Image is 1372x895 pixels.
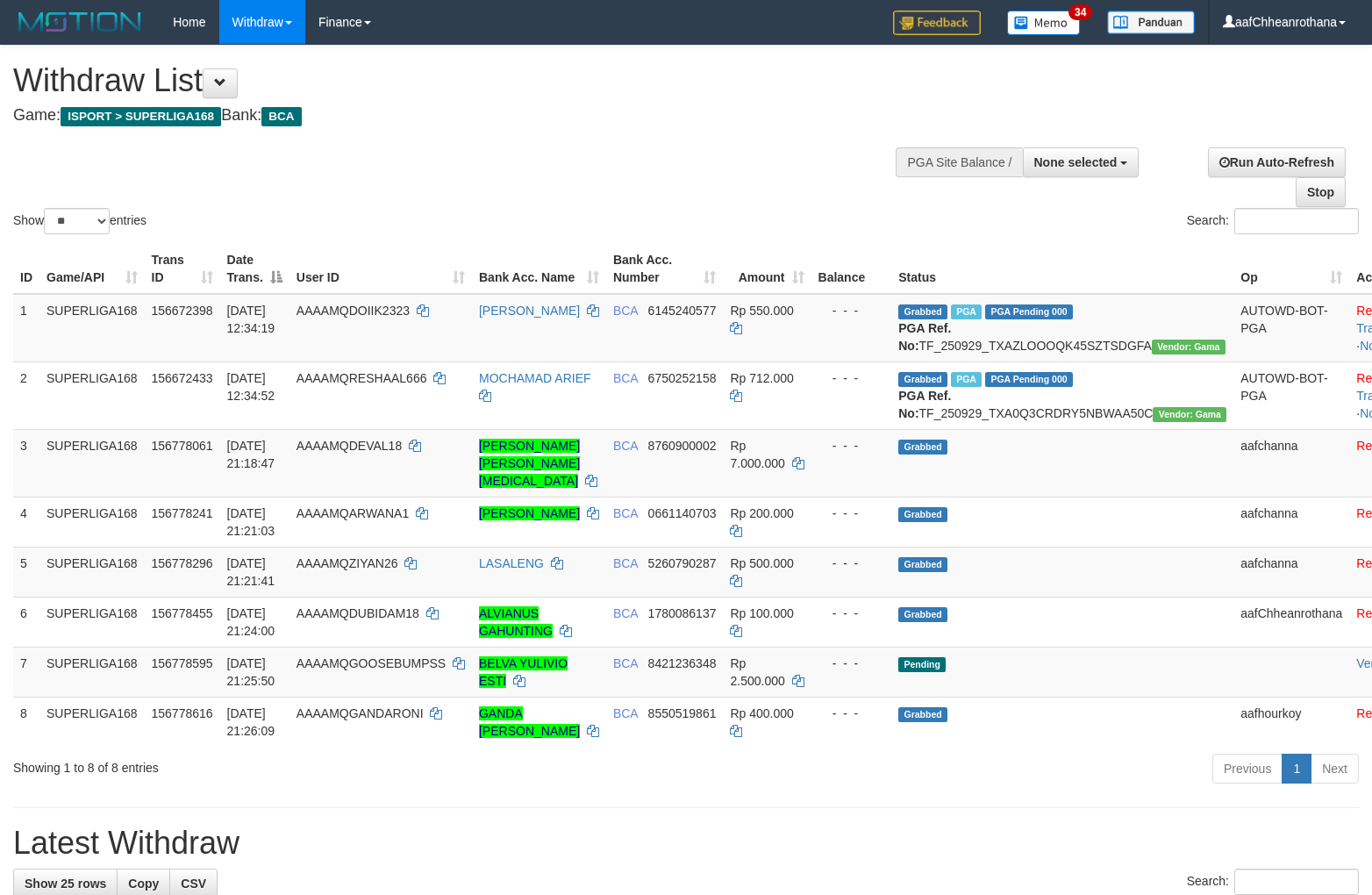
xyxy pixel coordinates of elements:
[297,556,398,570] span: AAAAMQZIYAN26
[13,647,39,697] td: 7
[898,607,947,622] span: Grabbed
[289,244,472,294] th: User ID: activate to sort column ascending
[227,439,275,470] span: [DATE] 21:18:47
[723,244,811,294] th: Amount: activate to sort column ascending
[61,107,221,126] span: ISPORT > SUPERLIGA168
[13,826,1359,861] h1: Latest Withdraw
[648,706,717,720] span: Copy 8550519861 to clipboard
[297,439,402,453] span: AAAAMQDEVAL18
[898,389,951,420] b: PGA Ref. No:
[613,371,638,385] span: BCA
[1234,869,1359,895] input: Search:
[1187,208,1359,234] label: Search:
[1068,4,1092,20] span: 34
[152,506,213,520] span: 156778241
[479,656,568,688] a: BELVA YULIVIO ESTI
[648,304,717,318] span: Copy 6145240577 to clipboard
[648,439,717,453] span: Copy 8760900002 to clipboard
[1152,340,1226,354] span: Vendor URL: https://trx31.1velocity.biz
[891,244,1233,294] th: Status
[613,439,638,453] span: BCA
[730,556,793,570] span: Rp 500.000
[13,244,39,294] th: ID
[648,506,717,520] span: Copy 0661140703 to clipboard
[181,877,206,891] span: CSV
[898,557,947,572] span: Grabbed
[648,656,717,670] span: Copy 8421236348 to clipboard
[730,606,793,620] span: Rp 100.000
[898,657,946,672] span: Pending
[1153,407,1226,422] span: Vendor URL: https://trx31.1velocity.biz
[985,304,1073,319] span: PGA Pending
[818,302,885,319] div: - - -
[297,656,446,670] span: AAAAMQGOOSEBUMPSS
[1007,11,1081,35] img: Button%20Memo.svg
[1233,362,1349,429] td: AUTOWD-BOT-PGA
[152,304,213,318] span: 156672398
[1234,208,1359,234] input: Search:
[818,705,885,722] div: - - -
[730,371,793,385] span: Rp 712.000
[479,706,580,738] a: GANDA [PERSON_NAME]
[891,362,1233,429] td: TF_250929_TXA0Q3CRDRY5NBWAA50C
[891,294,1233,362] td: TF_250929_TXAZLOOOQK45SZTSDGFA
[39,647,145,697] td: SUPERLIGA168
[297,706,424,720] span: AAAAMQGANDARONI
[13,547,39,597] td: 5
[985,372,1073,387] span: PGA Pending
[13,208,146,234] label: Show entries
[13,497,39,547] td: 4
[1282,754,1311,784] a: 1
[13,597,39,647] td: 6
[818,555,885,572] div: - - -
[479,506,580,520] a: [PERSON_NAME]
[613,706,638,720] span: BCA
[648,606,717,620] span: Copy 1780086137 to clipboard
[13,294,39,362] td: 1
[1233,697,1349,747] td: aafhourkoy
[648,556,717,570] span: Copy 5260790287 to clipboard
[1034,155,1118,169] span: None selected
[898,304,947,319] span: Grabbed
[152,706,213,720] span: 156778616
[261,107,301,126] span: BCA
[25,877,106,891] span: Show 25 rows
[613,506,638,520] span: BCA
[39,362,145,429] td: SUPERLIGA168
[1187,869,1359,895] label: Search:
[13,697,39,747] td: 8
[613,656,638,670] span: BCA
[13,362,39,429] td: 2
[227,656,275,688] span: [DATE] 21:25:50
[1208,147,1346,177] a: Run Auto-Refresh
[13,107,897,125] h4: Game: Bank:
[227,506,275,538] span: [DATE] 21:21:03
[818,505,885,522] div: - - -
[39,294,145,362] td: SUPERLIGA168
[730,706,793,720] span: Rp 400.000
[730,506,793,520] span: Rp 200.000
[39,697,145,747] td: SUPERLIGA168
[1212,754,1283,784] a: Previous
[893,11,981,35] img: Feedback.jpg
[227,606,275,638] span: [DATE] 21:24:00
[613,304,638,318] span: BCA
[1107,11,1195,34] img: panduan.png
[227,706,275,738] span: [DATE] 21:26:09
[145,244,220,294] th: Trans ID: activate to sort column ascending
[152,371,213,385] span: 156672433
[1233,429,1349,497] td: aafchanna
[479,439,580,488] a: [PERSON_NAME] [PERSON_NAME][MEDICAL_DATA]
[39,497,145,547] td: SUPERLIGA168
[152,606,213,620] span: 156778455
[44,208,110,234] select: Showentries
[730,656,784,688] span: Rp 2.500.000
[39,429,145,497] td: SUPERLIGA168
[297,371,427,385] span: AAAAMQRESHAAL666
[297,606,419,620] span: AAAAMQDUBIDAM18
[898,440,947,455] span: Grabbed
[1233,597,1349,647] td: aafChheanrothana
[1296,177,1346,207] a: Stop
[1233,294,1349,362] td: AUTOWD-BOT-PGA
[951,304,982,319] span: Marked by aafsoycanthlai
